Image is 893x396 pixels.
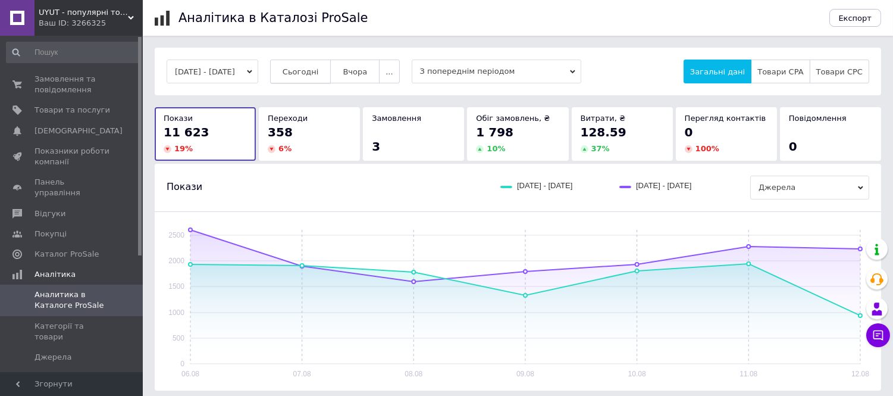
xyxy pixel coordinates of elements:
span: Аналитика в Каталоге ProSale [35,289,110,311]
span: Джерела [35,352,71,363]
button: Чат з покупцем [866,323,890,347]
div: Ваш ID: 3266325 [39,18,143,29]
span: Джерела [750,176,869,199]
span: 358 [268,125,293,139]
text: 06.08 [181,370,199,378]
span: Вчора [343,67,367,76]
span: Переходи [268,114,308,123]
span: 6 % [278,144,292,153]
text: 2500 [168,231,184,239]
span: Покупці [35,229,67,239]
button: Загальні дані [684,60,751,83]
span: 128.59 [581,125,626,139]
span: Витрати, ₴ [581,114,626,123]
span: 19 % [174,144,193,153]
span: 11 623 [164,125,209,139]
h1: Аналітика в Каталозі ProSale [178,11,368,25]
span: 0 [789,139,797,154]
span: 10 % [487,144,505,153]
text: 07.08 [293,370,311,378]
span: Аналітика [35,269,76,280]
span: Сьогодні [283,67,319,76]
text: 09.08 [516,370,534,378]
span: 1 798 [476,125,513,139]
button: ... [379,60,399,83]
button: Сьогодні [270,60,331,83]
button: Експорт [829,9,882,27]
button: Вчора [330,60,380,83]
span: Експорт [839,14,872,23]
text: 10.08 [628,370,646,378]
text: 1500 [168,282,184,291]
text: 08.08 [405,370,422,378]
button: Товари CPA [751,60,810,83]
span: UYUT - популярні товари преміум якості [39,7,128,18]
span: Товари та послуги [35,105,110,116]
text: 11.08 [740,370,757,378]
text: 2000 [168,257,184,265]
span: 3 [372,139,380,154]
span: Товари CPC [816,67,863,76]
input: Пошук [6,42,140,63]
span: Категорії та товари [35,321,110,342]
button: Товари CPC [810,60,869,83]
span: 100 % [695,144,719,153]
span: 37 % [591,144,610,153]
span: Панель управління [35,177,110,198]
span: Показники роботи компанії [35,146,110,167]
text: 12.08 [851,370,869,378]
span: Покази [167,180,202,194]
text: 0 [180,360,184,368]
span: Відгуки [35,208,65,219]
span: Замовлення та повідомлення [35,74,110,95]
span: З попереднім періодом [412,60,581,83]
span: Замовлення [372,114,421,123]
span: Каталог ProSale [35,249,99,260]
text: 1000 [168,308,184,317]
button: [DATE] - [DATE] [167,60,258,83]
span: 0 [685,125,693,139]
span: Покази [164,114,193,123]
text: 500 [173,334,184,342]
span: Перегляд контактів [685,114,766,123]
span: ... [386,67,393,76]
span: Повідомлення [789,114,847,123]
span: [DEMOGRAPHIC_DATA] [35,126,123,136]
span: Обіг замовлень, ₴ [476,114,550,123]
span: Загальні дані [690,67,745,76]
span: Товари CPA [757,67,803,76]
